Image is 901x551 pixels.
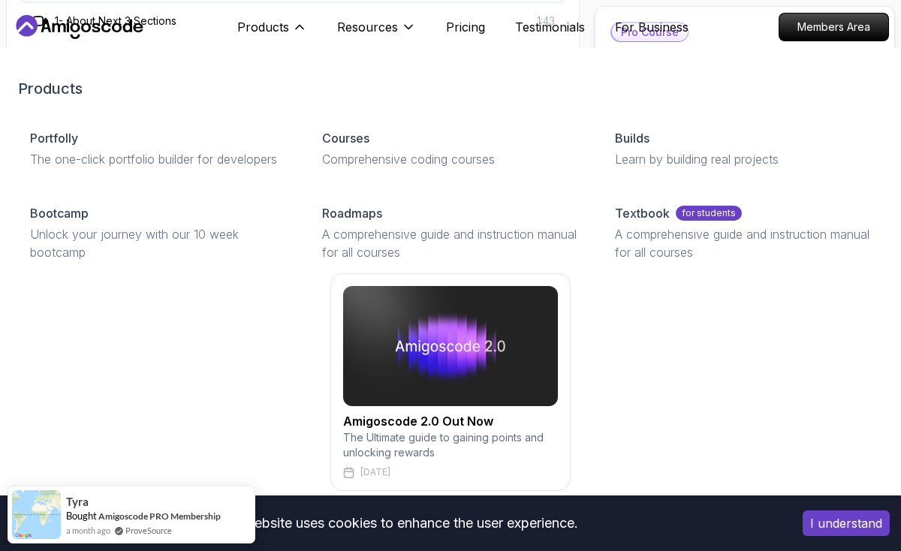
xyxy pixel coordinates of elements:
[30,150,286,168] p: The one-click portfolio builder for developers
[310,117,590,180] a: CoursesComprehensive coding courses
[803,510,890,536] button: Accept cookies
[125,524,172,537] a: ProveSource
[310,192,590,273] a: RoadmapsA comprehensive guide and instruction manual for all courses
[322,204,382,222] p: Roadmaps
[18,78,883,99] h2: Products
[615,225,871,261] p: A comprehensive guide and instruction manual for all courses
[676,206,742,221] p: for students
[615,150,871,168] p: Learn by building real projects
[779,13,889,41] a: Members Area
[66,524,110,537] span: a month ago
[66,510,97,522] span: Bought
[30,129,78,147] p: Portfolly
[779,14,888,41] p: Members Area
[343,286,558,406] img: amigoscode 2.0
[18,117,298,180] a: PortfollyThe one-click portfolio builder for developers
[615,129,649,147] p: Builds
[603,192,883,273] a: Textbookfor studentsA comprehensive guide and instruction manual for all courses
[343,412,558,430] h2: Amigoscode 2.0 Out Now
[66,495,89,508] span: Tyra
[515,18,585,36] a: Testimonials
[12,490,61,539] img: provesource social proof notification image
[237,18,289,36] p: Products
[343,430,558,460] p: The Ultimate guide to gaining points and unlocking rewards
[98,510,221,522] a: Amigoscode PRO Membership
[30,204,89,222] p: Bootcamp
[446,18,485,36] a: Pricing
[30,225,286,261] p: Unlock your journey with our 10 week bootcamp
[360,466,390,478] p: [DATE]
[18,192,298,273] a: BootcampUnlock your journey with our 10 week bootcamp
[337,18,398,36] p: Resources
[18,273,883,491] a: amigoscode 2.0Amigoscode 2.0 Out NowThe Ultimate guide to gaining points and unlocking rewards[DATE]
[337,18,416,48] button: Resources
[11,507,780,540] div: This website uses cookies to enhance the user experience.
[322,129,369,147] p: Courses
[603,117,883,180] a: BuildsLearn by building real projects
[237,18,307,48] button: Products
[615,18,689,36] a: For Business
[322,225,578,261] p: A comprehensive guide and instruction manual for all courses
[322,150,578,168] p: Comprehensive coding courses
[615,204,670,222] p: Textbook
